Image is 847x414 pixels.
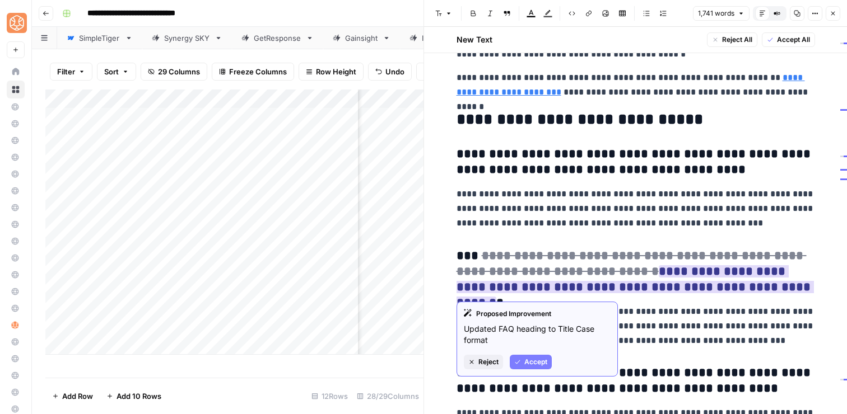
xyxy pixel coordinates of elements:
span: Accept [524,357,547,367]
a: Home [7,63,25,81]
a: GetResponse [232,27,323,49]
a: Gainsight [323,27,400,49]
div: 12 Rows [307,387,352,405]
span: Accept All [777,35,810,45]
button: Add 10 Rows [100,387,168,405]
button: Accept [510,355,552,369]
button: Add Row [45,387,100,405]
span: Reject [478,357,499,367]
a: Browse [7,81,25,98]
span: Undo [385,66,404,77]
img: SimpleTiger Logo [7,13,27,33]
div: Gainsight [345,32,378,44]
button: Reject [464,355,503,369]
button: Row Height [299,63,364,81]
button: Reject All [707,32,757,47]
span: Reject All [722,35,752,45]
p: Updated FAQ heading to Title Case format [464,323,611,346]
button: 1,741 words [693,6,750,21]
button: Accept All [762,32,815,47]
span: Add 10 Rows [117,391,161,402]
img: hlg0wqi1id4i6sbxkcpd2tyblcaw [11,321,19,329]
button: Undo [368,63,412,81]
button: Sort [97,63,136,81]
span: Add Row [62,391,93,402]
span: 1,741 words [698,8,734,18]
div: GetResponse [254,32,301,44]
span: Filter [57,66,75,77]
a: SimpleTiger [57,27,142,49]
div: 28/29 Columns [352,387,424,405]
h2: New Text [457,34,492,45]
span: Row Height [316,66,356,77]
button: 29 Columns [141,63,207,81]
div: SimpleTiger [79,32,120,44]
div: Proposed Improvement [464,309,611,319]
div: Synergy SKY [164,32,210,44]
span: Freeze Columns [229,66,287,77]
button: Workspace: SimpleTiger [7,9,25,37]
button: Filter [50,63,92,81]
button: Freeze Columns [212,63,294,81]
a: Synergy SKY [142,27,232,49]
span: 29 Columns [158,66,200,77]
a: InPractice [400,27,480,49]
span: Sort [104,66,119,77]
